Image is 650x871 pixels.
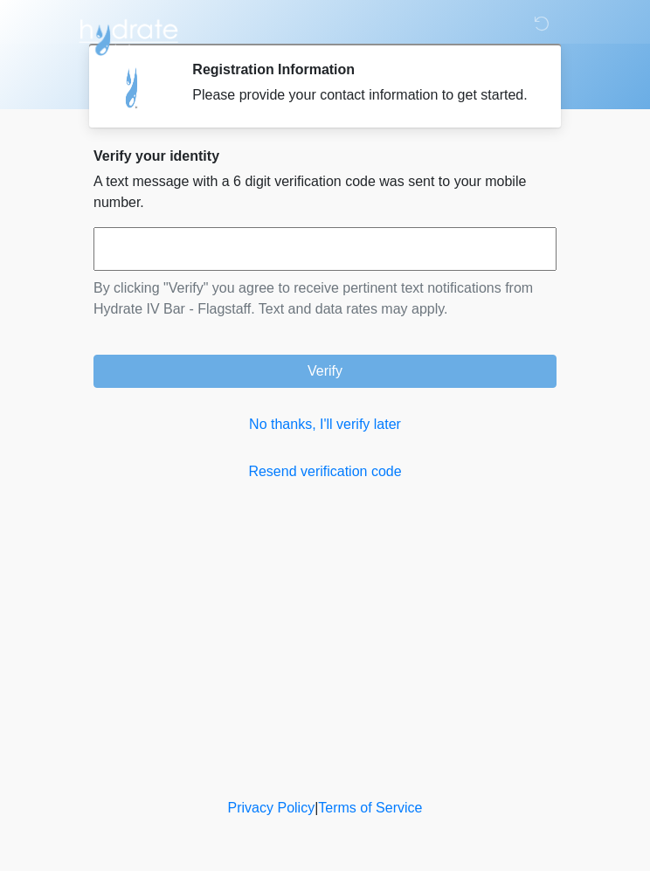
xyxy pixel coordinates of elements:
p: A text message with a 6 digit verification code was sent to your mobile number. [93,171,557,213]
a: Terms of Service [318,800,422,815]
a: | [315,800,318,815]
button: Verify [93,355,557,388]
a: Resend verification code [93,461,557,482]
a: No thanks, I'll verify later [93,414,557,435]
h2: Verify your identity [93,148,557,164]
p: By clicking "Verify" you agree to receive pertinent text notifications from Hydrate IV Bar - Flag... [93,278,557,320]
img: Hydrate IV Bar - Flagstaff Logo [76,13,181,57]
img: Agent Avatar [107,61,159,114]
a: Privacy Policy [228,800,315,815]
div: Please provide your contact information to get started. [192,85,530,106]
